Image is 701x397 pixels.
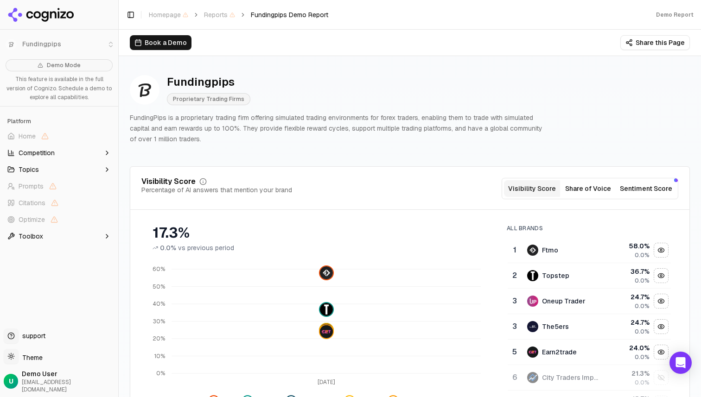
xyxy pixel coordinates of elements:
button: Book a Demo [130,35,191,50]
button: Share this Page [620,35,690,50]
div: Platform [4,114,115,129]
span: vs previous period [178,243,234,252]
tspan: 0% [156,370,165,378]
div: 6 [511,372,518,383]
p: FundingPips is a proprietary trading firm offering simulated trading environments for forex trade... [130,113,545,144]
div: Ftmo [542,246,558,255]
img: the5ers [527,321,538,332]
button: Visibility Score [504,180,560,197]
div: 21.3 % [608,369,649,378]
div: 58.0 % [608,241,649,251]
div: Fundingpips [167,75,250,89]
button: Hide the5ers data [654,319,669,334]
span: Optimize [19,215,45,224]
nav: breadcrumb [149,10,328,19]
div: All Brands [507,225,671,232]
span: 0.0% [635,277,650,284]
button: Show city traders imperium data [654,370,669,385]
button: Topics [4,162,115,177]
span: support [19,331,45,340]
div: Percentage of AI answers that mention your brand [141,185,292,195]
span: U [9,377,13,386]
div: Visibility Score [141,178,196,185]
div: 24.0 % [608,343,649,353]
tspan: 60% [153,266,165,273]
span: Prompts [19,182,44,191]
div: 36.7 % [608,267,649,276]
span: 0.0% [160,243,176,252]
button: Sentiment Score [616,180,676,197]
tspan: 20% [153,335,165,343]
button: Hide oneup trader data [654,294,669,309]
tr: 1ftmoFtmo58.0%0.0%Hide ftmo data [508,238,671,263]
button: Share of Voice [560,180,616,197]
div: 24.7 % [608,318,649,327]
p: This feature is available in the full version of Cognizo. Schedule a demo to explore all capabili... [6,75,113,102]
tspan: [DATE] [318,378,335,386]
span: [EMAIL_ADDRESS][DOMAIN_NAME] [22,378,115,393]
img: topstep [320,303,333,316]
div: The5ers [542,322,569,331]
span: Demo User [22,369,115,378]
div: 24.7 % [608,292,649,302]
tspan: 10% [154,353,165,360]
div: City Traders Imperium [542,373,600,382]
img: FundingPips [130,75,159,105]
img: ftmo [527,245,538,256]
button: Toolbox [4,229,115,244]
div: Oneup Trader [542,296,586,306]
div: Earn2trade [542,347,577,357]
div: Open Intercom Messenger [669,352,692,374]
span: Demo Mode [47,62,81,69]
div: 3 [511,296,518,307]
img: earn2trade [320,325,333,338]
span: Reports [204,10,235,19]
div: 1 [511,245,518,256]
span: Citations [19,198,45,208]
tspan: 40% [153,301,165,308]
span: Competition [19,148,55,158]
span: 0.0% [635,252,650,259]
img: ftmo [320,266,333,279]
span: Toolbox [19,232,43,241]
span: 0.0% [635,353,650,361]
img: earn2trade [527,347,538,358]
div: 5 [511,347,518,358]
span: 0.0% [635,302,650,310]
span: 0.0% [635,328,650,335]
span: Proprietary Trading Firms [167,93,250,105]
button: Competition [4,145,115,160]
tr: 6city traders imperiumCity Traders Imperium21.3%0.0%Show city traders imperium data [508,365,671,391]
button: Hide earn2trade data [654,345,669,359]
span: Home [19,132,36,141]
div: Demo Report [656,11,694,19]
div: Topstep [542,271,569,280]
tspan: 30% [153,318,165,325]
div: 2 [511,270,518,281]
button: Hide topstep data [654,268,669,283]
tr: 5earn2tradeEarn2trade24.0%0.0%Hide earn2trade data [508,340,671,365]
div: 17.3% [153,225,488,241]
span: Homepage [149,10,188,19]
tr: 3oneup traderOneup Trader24.7%0.0%Hide oneup trader data [508,289,671,314]
button: Hide ftmo data [654,243,669,258]
span: Topics [19,165,39,174]
tr: 3the5ersThe5ers24.7%0.0%Hide the5ers data [508,314,671,340]
tr: 2topstepTopstep36.7%0.0%Hide topstep data [508,263,671,289]
span: Theme [19,353,43,362]
span: Fundingpips Demo Report [251,10,328,19]
tspan: 50% [153,283,165,290]
img: city traders imperium [527,372,538,383]
img: topstep [527,270,538,281]
span: 0.0% [635,379,650,386]
div: 3 [511,321,518,332]
img: oneup trader [527,296,538,307]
